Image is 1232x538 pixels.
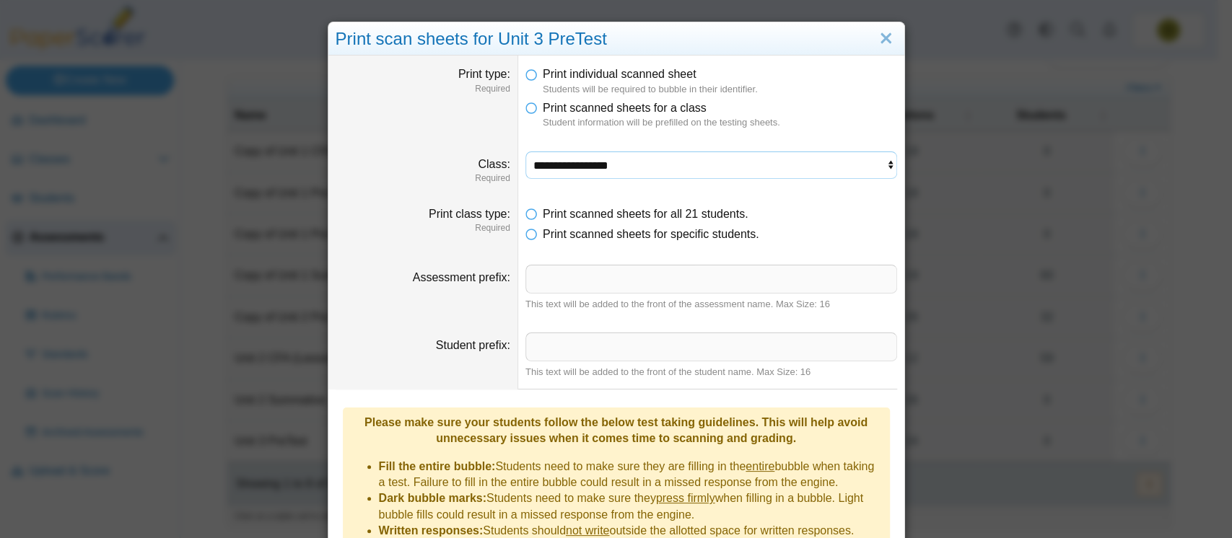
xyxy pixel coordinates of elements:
[543,116,897,129] dfn: Student information will be prefilled on the testing sheets.
[336,222,510,234] dfn: Required
[379,524,484,537] b: Written responses:
[328,22,904,56] div: Print scan sheets for Unit 3 PreTest
[543,83,897,96] dfn: Students will be required to bubble in their identifier.
[458,68,510,80] label: Print type
[543,228,759,240] span: Print scanned sheets for specific students.
[364,416,868,444] b: Please make sure your students follow the below test taking guidelines. This will help avoid unne...
[543,208,748,220] span: Print scanned sheets for all 21 students.
[543,68,696,80] span: Print individual scanned sheet
[525,298,897,311] div: This text will be added to the front of the assessment name. Max Size: 16
[566,524,609,537] u: not write
[379,459,883,491] li: Students need to make sure they are filling in the bubble when taking a test. Failure to fill in ...
[543,102,707,114] span: Print scanned sheets for a class
[478,158,510,170] label: Class
[413,271,510,283] label: Assessment prefix
[656,492,715,504] u: press firmly
[429,208,510,220] label: Print class type
[379,490,883,523] li: Students need to make sure they when filling in a bubble. Light bubble fills could result in a mi...
[379,492,486,504] b: Dark bubble marks:
[436,339,510,351] label: Student prefix
[875,27,897,51] a: Close
[525,366,897,379] div: This text will be added to the front of the student name. Max Size: 16
[379,460,496,472] b: Fill the entire bubble:
[336,172,510,185] dfn: Required
[746,460,774,472] u: entire
[336,83,510,95] dfn: Required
